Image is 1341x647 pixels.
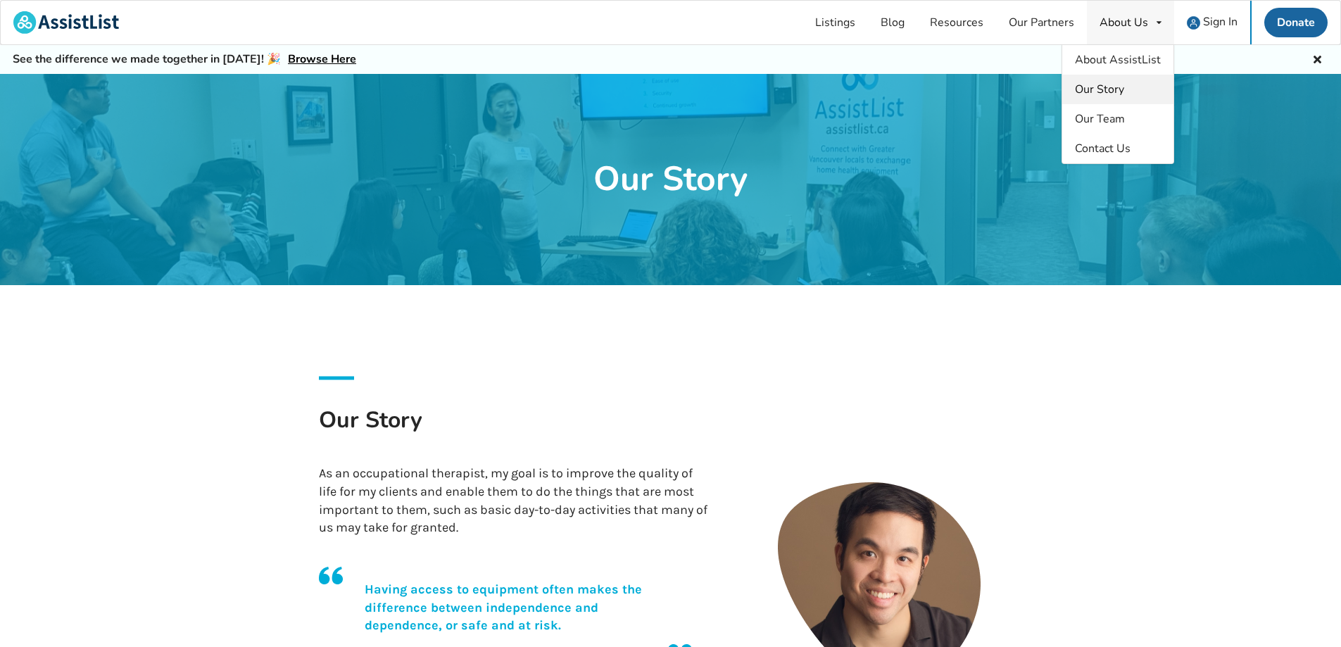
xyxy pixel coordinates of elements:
[1075,52,1161,68] span: About AssistList
[1075,111,1125,127] span: Our Team
[1187,16,1200,30] img: user icon
[1075,141,1131,156] span: Contact Us
[593,158,748,201] h1: Our Story
[1264,8,1328,37] a: Donate
[13,11,119,34] img: assistlist-logo
[1203,14,1238,30] span: Sign In
[996,1,1087,44] a: Our Partners
[13,52,356,67] h5: See the difference we made together in [DATE]! 🎉
[802,1,868,44] a: Listings
[319,567,343,584] img: comma
[1075,82,1124,97] span: Our Story
[1174,1,1250,44] a: user icon Sign In
[868,1,917,44] a: Blog
[1100,17,1148,28] div: About Us
[319,405,707,453] h1: Our Story
[288,51,356,67] a: Browse Here
[319,465,707,537] p: As an occupational therapist, my goal is to improve the quality of life for my clients and enable...
[917,1,996,44] a: Resources
[365,581,669,635] p: Having access to equipment often makes the difference between independence and dependence, or saf...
